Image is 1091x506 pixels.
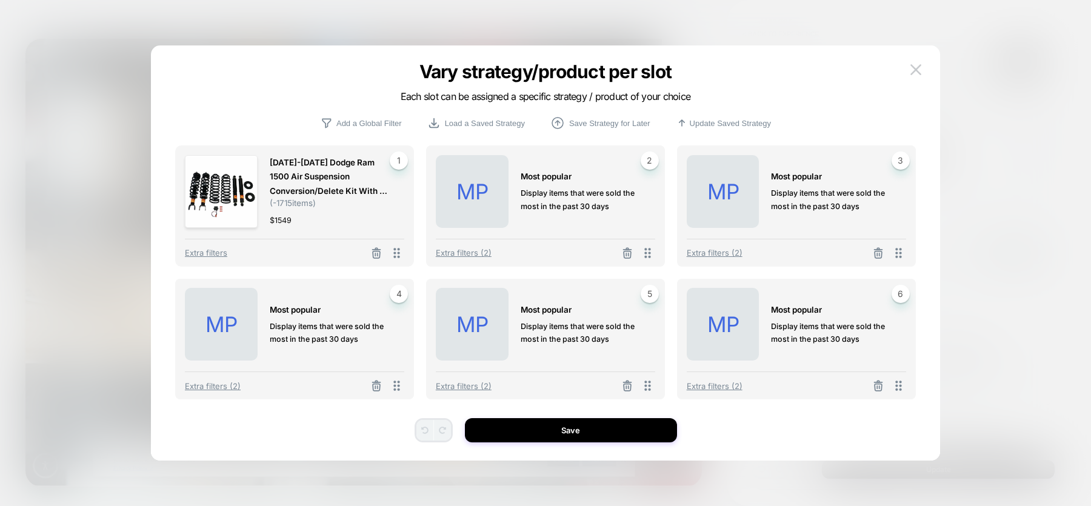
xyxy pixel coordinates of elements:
span: Display items that were sold the most in the past 30 days [771,187,894,213]
span: Display items that were sold the most in the past 30 days [771,320,894,346]
p: Update Saved Strategy [690,119,771,128]
span: 6 [892,285,910,303]
p: Vary strategy/product per slot [316,61,775,82]
span: MOST POPULAR [771,170,822,184]
img: close [910,64,921,75]
span: 3 [892,151,910,170]
span: MOST POPULAR [771,303,822,317]
button: Open LiveChat chat widget [10,5,46,41]
button: Update Saved Strategy [672,116,775,130]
